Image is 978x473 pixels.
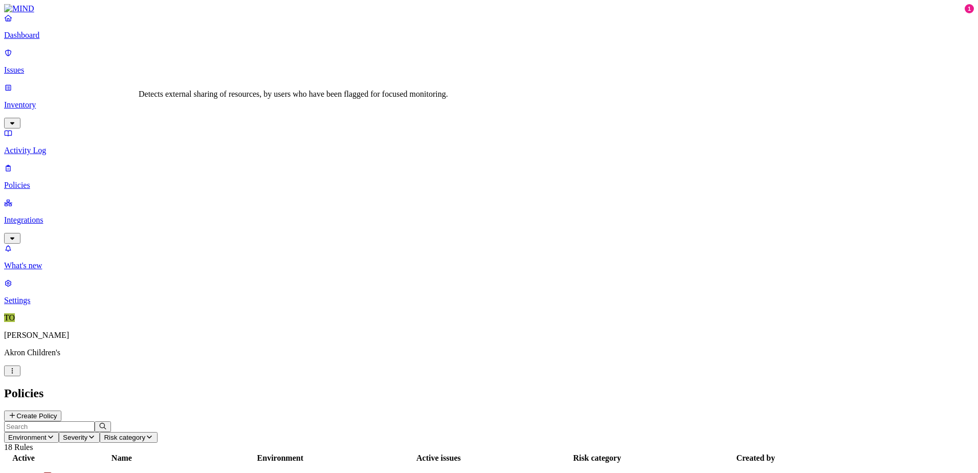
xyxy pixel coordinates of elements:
[4,296,974,305] p: Settings
[4,128,974,155] a: Activity Log
[4,348,974,357] p: Akron Children's
[202,454,359,463] div: Environment
[4,66,974,75] p: Issues
[678,454,834,463] div: Created by
[104,434,145,441] span: Risk category
[4,313,15,322] span: TO
[4,100,974,110] p: Inventory
[6,454,41,463] div: Active
[4,278,974,305] a: Settings
[4,163,974,190] a: Policies
[4,181,974,190] p: Policies
[4,443,33,451] span: 18 Rules
[4,4,34,13] img: MIND
[4,146,974,155] p: Activity Log
[4,411,61,421] button: Create Policy
[4,331,974,340] p: [PERSON_NAME]
[4,198,974,242] a: Integrations
[63,434,87,441] span: Severity
[8,434,47,441] span: Environment
[4,261,974,270] p: What's new
[4,421,95,432] input: Search
[4,48,974,75] a: Issues
[4,244,974,270] a: What's new
[43,454,200,463] div: Name
[4,13,974,40] a: Dashboard
[4,4,974,13] a: MIND
[361,454,517,463] div: Active issues
[4,83,974,127] a: Inventory
[4,216,974,225] p: Integrations
[965,4,974,13] div: 1
[4,386,974,400] h2: Policies
[139,90,448,99] div: Detects external sharing of resources, by users who have been flagged for focused monitoring.
[519,454,676,463] div: Risk category
[4,31,974,40] p: Dashboard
